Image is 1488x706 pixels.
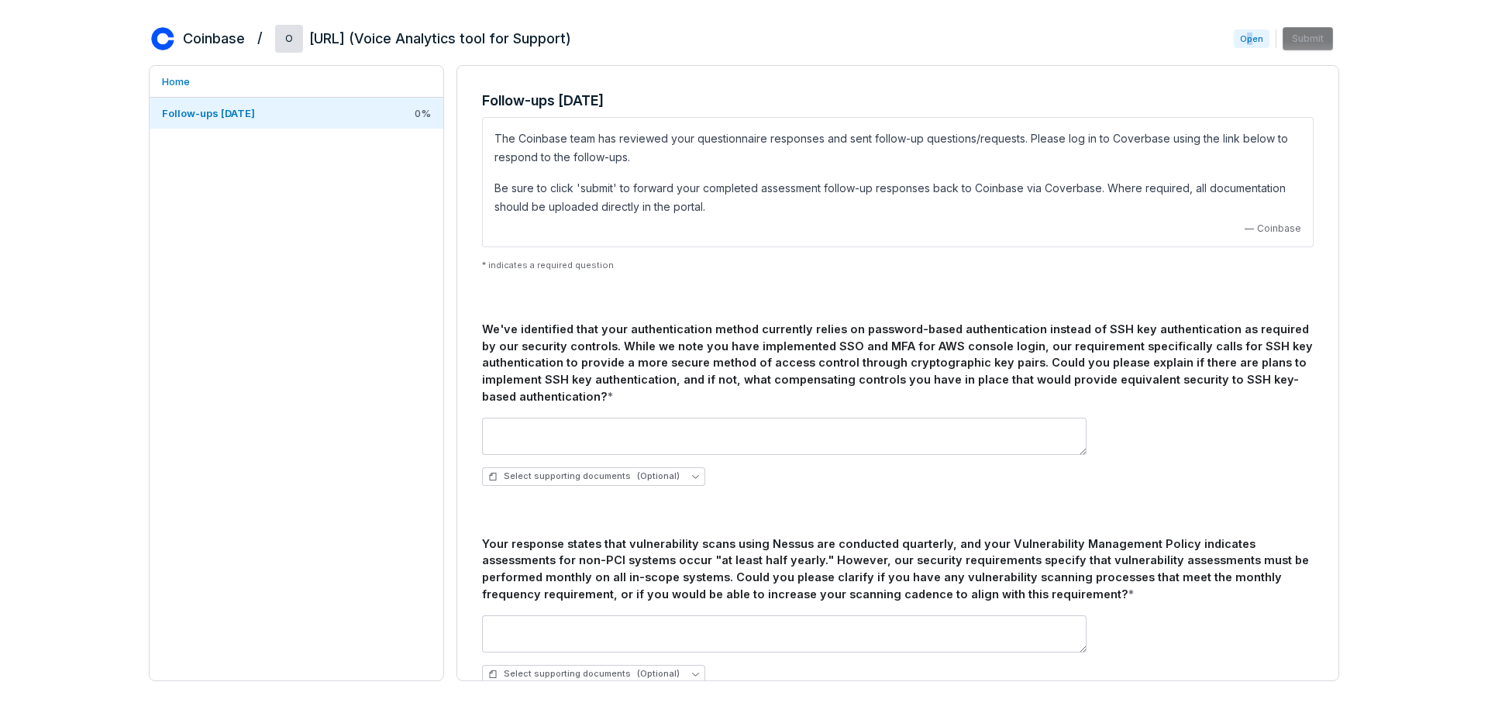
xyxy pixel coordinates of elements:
p: Be sure to click 'submit' to forward your completed assessment follow-up responses back to Coinba... [494,179,1301,216]
span: Follow-ups [DATE] [162,107,255,119]
h3: Follow-ups [DATE] [482,91,1314,111]
a: Home [150,66,443,97]
p: * indicates a required question [482,260,1314,271]
a: Follow-ups [DATE]0% [150,98,443,129]
span: 0 % [415,106,431,120]
p: The Coinbase team has reviewed your questionnaire responses and sent follow-up questions/requests... [494,129,1301,167]
h2: Coinbase [183,29,245,49]
span: Open [1234,29,1269,48]
h2: [URL] (Voice Analytics tool for Support) [309,29,571,49]
span: — [1245,222,1254,235]
span: (Optional) [637,668,680,680]
div: We've identified that your authentication method currently relies on password-based authenticatio... [482,321,1314,405]
h2: / [257,25,263,48]
span: Select supporting documents [488,470,680,482]
div: Your response states that vulnerability scans using Nessus are conducted quarterly, and your Vuln... [482,536,1314,603]
span: Select supporting documents [488,668,680,680]
span: (Optional) [637,470,680,482]
span: Coinbase [1257,222,1301,235]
